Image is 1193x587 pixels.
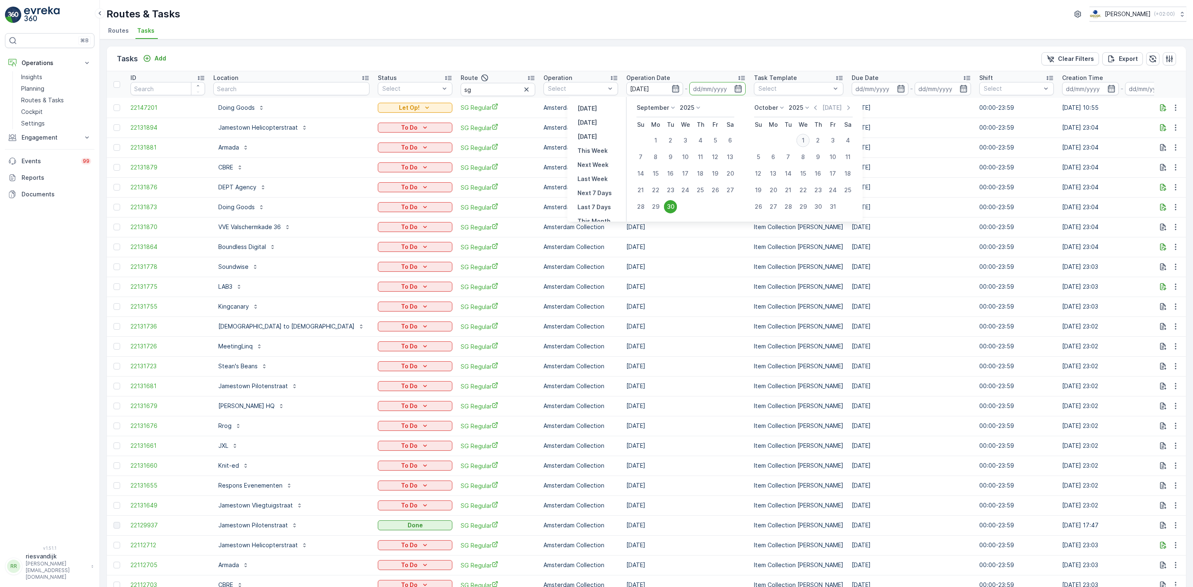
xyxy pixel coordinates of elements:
button: Jamestown Pilotenstraat [213,379,303,393]
td: [DATE] 23:04 [1058,197,1186,217]
div: 4 [694,134,707,147]
p: Let Op! [399,104,420,112]
a: SG Regular [461,123,535,132]
button: Last Week [574,174,611,184]
div: Toggle Row Selected [114,343,120,350]
button: CBRE [213,161,248,174]
div: 8 [797,150,810,164]
a: Reports [5,169,94,186]
p: Stean's Beans [218,362,258,370]
a: Settings [18,118,94,129]
div: 29 [649,200,662,213]
td: [DATE] 23:03 [1058,257,1186,277]
td: [DATE] 23:04 [1058,157,1186,177]
button: Add [140,53,169,63]
div: 12 [709,150,722,164]
td: [DATE] [848,138,975,157]
a: 22131775 [130,283,205,291]
div: 4 [841,134,855,147]
a: 22131879 [130,163,205,172]
p: Reports [22,174,91,182]
button: To Do [378,182,452,192]
button: Clear Filters [1041,52,1099,65]
button: To Do [378,162,452,172]
div: Toggle Row Selected [114,283,120,290]
div: 28 [782,200,795,213]
button: Next Week [574,160,612,170]
p: [DEMOGRAPHIC_DATA] to [DEMOGRAPHIC_DATA] [218,322,355,331]
button: To Do [378,202,452,212]
div: Toggle Row Selected [114,224,120,230]
div: 23 [811,184,825,197]
a: Planning [18,83,94,94]
td: [DATE] 23:04 [1058,138,1186,157]
td: [DATE] 10:55 [1058,98,1186,118]
a: SG Regular [461,183,535,192]
p: To Do [401,362,418,370]
td: [DATE] [622,217,750,237]
p: Documents [22,190,91,198]
p: [DATE] [577,104,597,113]
div: Toggle Row Selected [114,204,120,210]
a: Documents [5,186,94,203]
div: 24 [679,184,692,197]
span: 22131679 [130,402,205,410]
p: To Do [401,263,418,271]
button: Last 7 Days [574,202,614,212]
button: Let Op! [378,103,452,113]
span: SG Regular [461,263,535,271]
a: SG Regular [461,163,535,172]
a: Insights [18,71,94,83]
div: 6 [767,150,780,164]
p: Planning [21,85,44,93]
div: 11 [694,150,707,164]
div: 15 [649,167,662,180]
td: [DATE] [848,336,975,356]
div: 19 [752,184,765,197]
div: 18 [841,167,855,180]
td: [DATE] 23:02 [1058,376,1186,396]
div: Toggle Row Selected [114,104,120,111]
td: [DATE] [622,356,750,376]
p: MeetingLinq [218,342,253,350]
div: 27 [724,184,737,197]
td: [DATE] 23:02 [1058,396,1186,416]
p: Armada [218,143,239,152]
div: Toggle Row Selected [114,303,120,310]
button: Jamestown Helicopterstraat [213,121,313,134]
p: To Do [401,163,418,172]
div: 1 [649,134,662,147]
a: 22131755 [130,302,205,311]
td: [DATE] [622,237,750,257]
button: To Do [378,321,452,331]
span: SG Regular [461,342,535,351]
span: 22131778 [130,263,205,271]
td: [DATE] [622,336,750,356]
p: Jamestown Helicopterstraat [218,123,298,132]
input: Search [213,82,369,95]
div: Toggle Row Selected [114,164,120,171]
a: Cockpit [18,106,94,118]
div: 14 [634,167,647,180]
span: SG Regular [461,223,535,232]
p: To Do [401,243,418,251]
div: 11 [841,150,855,164]
div: 10 [826,150,840,164]
button: [PERSON_NAME](+02:00) [1089,7,1186,22]
button: Stean's Beans [213,360,273,373]
p: Soundwise [218,263,249,271]
a: 22131873 [130,203,205,211]
a: SG Regular [461,402,535,411]
a: SG Regular [461,243,535,251]
td: [DATE] 23:04 [1058,177,1186,197]
button: Export [1102,52,1143,65]
p: To Do [401,322,418,331]
td: [DATE] [848,197,975,217]
a: SG Regular [461,362,535,371]
button: Yesterday [574,104,600,114]
a: 22131876 [130,183,205,191]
